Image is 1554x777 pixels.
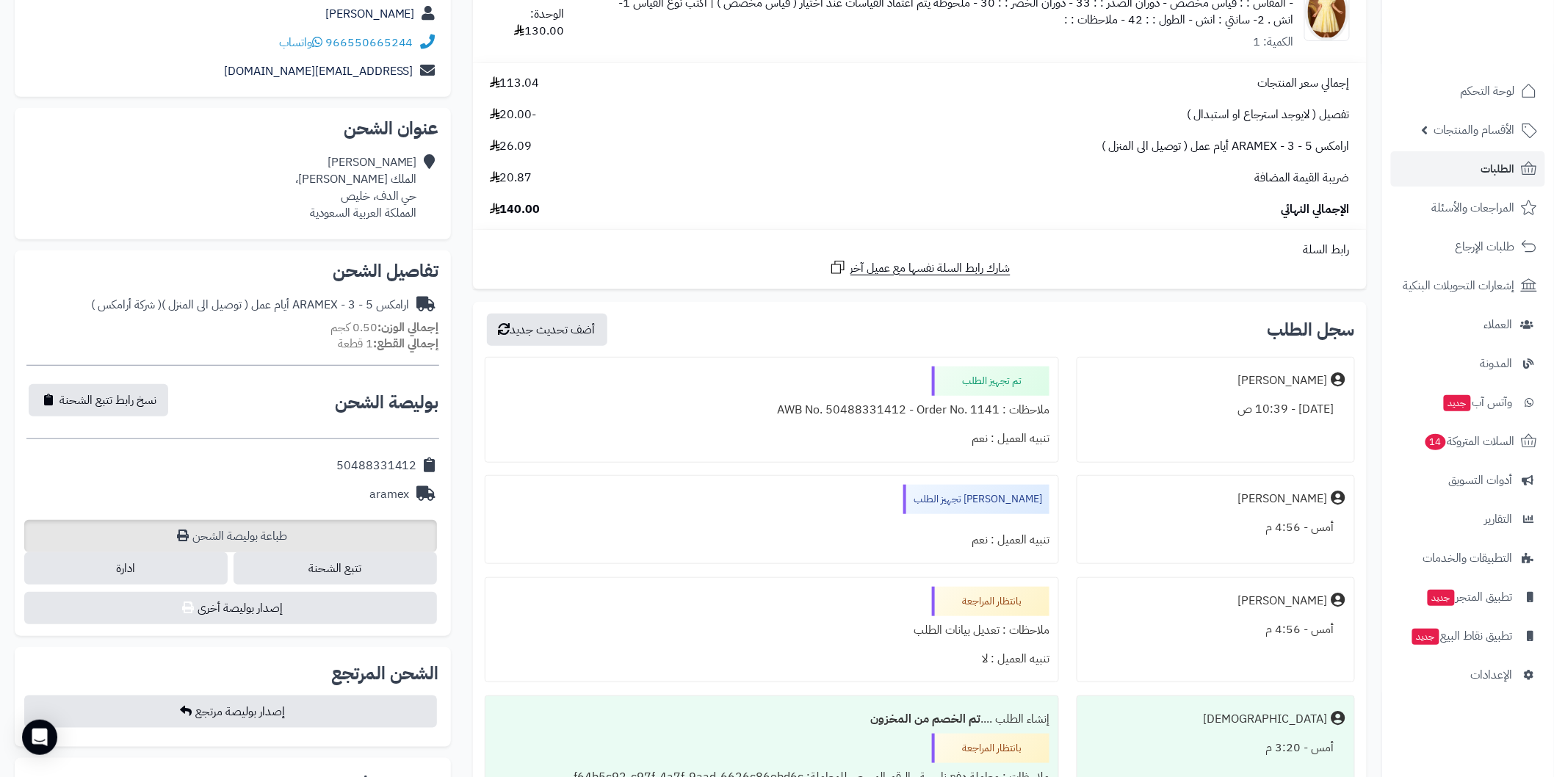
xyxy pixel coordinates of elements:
span: 113.04 [490,75,540,92]
div: [PERSON_NAME] تجهيز الطلب [903,485,1049,514]
div: تنبيه العميل : لا [494,645,1049,673]
span: التطبيقات والخدمات [1423,548,1513,568]
span: نسخ رابط تتبع الشحنة [59,391,156,409]
div: تنبيه العميل : نعم [494,526,1049,554]
span: الإجمالي النهائي [1282,201,1350,218]
div: بانتظار المراجعة [932,587,1049,616]
span: إشعارات التحويلات البنكية [1403,275,1515,296]
button: نسخ رابط تتبع الشحنة [29,384,168,416]
span: 14 [1425,434,1447,451]
small: 0.50 كجم [330,319,439,336]
a: أدوات التسويق [1391,463,1545,498]
span: 26.09 [490,138,532,155]
a: الطلبات [1391,151,1545,187]
h2: الشحن المرتجع [331,665,439,682]
span: 140.00 [490,201,541,218]
span: العملاء [1484,314,1513,335]
a: تطبيق نقاط البيعجديد [1391,618,1545,654]
div: 50488331412 [336,458,417,474]
span: تفصيل ( لايوجد استرجاع او استبدال ) [1188,106,1350,123]
a: لوحة التحكم [1391,73,1545,109]
span: ( شركة أرامكس ) [91,296,162,314]
h2: بوليصة الشحن [335,394,439,411]
img: logo-2.png [1454,33,1540,64]
div: [PERSON_NAME] [1238,491,1328,507]
span: جديد [1444,395,1471,411]
strong: إجمالي الوزن: [377,319,439,336]
a: طلبات الإرجاع [1391,229,1545,264]
small: 1 قطعة [338,335,439,353]
span: المراجعات والأسئلة [1432,198,1515,218]
span: تطبيق المتجر [1426,587,1513,607]
span: الطلبات [1481,159,1515,179]
a: 966550665244 [325,34,413,51]
button: إصدار بوليصة مرتجع [24,695,437,728]
span: الأقسام والمنتجات [1434,120,1515,140]
span: الإعدادات [1471,665,1513,685]
span: وآتس آب [1442,392,1513,413]
span: إجمالي سعر المنتجات [1258,75,1350,92]
strong: إجمالي القطع: [373,335,439,353]
a: تتبع الشحنة [234,552,437,585]
div: ملاحظات : تعديل بيانات الطلب [494,616,1049,645]
span: السلات المتروكة [1424,431,1515,452]
a: [PERSON_NAME] [325,5,415,23]
div: إنشاء الطلب .... [494,705,1049,734]
a: المدونة [1391,346,1545,381]
div: الكمية: 1 [1253,34,1293,51]
a: واتساب [279,34,322,51]
a: التقارير [1391,502,1545,537]
button: إصدار بوليصة أخرى [24,592,437,624]
div: أمس - 4:56 م [1086,513,1345,542]
div: [DEMOGRAPHIC_DATA] [1204,711,1328,728]
div: تم تجهيز الطلب [932,366,1049,396]
div: Open Intercom Messenger [22,720,57,755]
span: جديد [1412,629,1439,645]
a: إشعارات التحويلات البنكية [1391,268,1545,303]
a: الإعدادات [1391,657,1545,693]
div: تنبيه العميل : نعم [494,424,1049,453]
div: ملاحظات : AWB No. 50488331412 - Order No. 1141 [494,396,1049,424]
span: المدونة [1481,353,1513,374]
div: بانتظار المراجعة [932,734,1049,763]
button: أضف تحديث جديد [487,314,607,346]
div: [PERSON_NAME] [1238,372,1328,389]
small: - ملاحظات : : [1064,11,1125,29]
h2: عنوان الشحن [26,120,439,137]
a: طباعة بوليصة الشحن [24,520,437,552]
h3: سجل الطلب [1268,321,1355,339]
span: 20.87 [490,170,532,187]
a: تطبيق المتجرجديد [1391,579,1545,615]
h2: تفاصيل الشحن [26,262,439,280]
span: التقارير [1485,509,1513,530]
span: -20.00 [490,106,537,123]
a: المراجعات والأسئلة [1391,190,1545,225]
div: aramex [369,486,410,503]
span: جديد [1428,590,1455,606]
a: السلات المتروكة14 [1391,424,1545,459]
a: [EMAIL_ADDRESS][DOMAIN_NAME] [224,62,413,80]
div: الوحدة: 130.00 [490,6,565,40]
div: [PERSON_NAME] الملك [PERSON_NAME]، حي الدف، خليص المملكة العربية السعودية [295,154,417,221]
div: رابط السلة [479,242,1361,259]
span: لوحة التحكم [1461,81,1515,101]
a: التطبيقات والخدمات [1391,541,1545,576]
div: [DATE] - 10:39 ص [1086,395,1345,424]
span: ارامكس ARAMEX - 3 - 5 أيام عمل ( توصيل الى المنزل ) [1102,138,1350,155]
span: أدوات التسويق [1449,470,1513,491]
span: طلبات الإرجاع [1456,236,1515,257]
span: ضريبة القيمة المضافة [1255,170,1350,187]
a: شارك رابط السلة نفسها مع عميل آخر [829,259,1011,277]
div: أمس - 3:20 م [1086,734,1345,762]
div: ارامكس ARAMEX - 3 - 5 أيام عمل ( توصيل الى المنزل ) [91,297,410,314]
a: وآتس آبجديد [1391,385,1545,420]
div: أمس - 4:56 م [1086,615,1345,644]
b: تم الخصم من المخزون [870,710,980,728]
span: تطبيق نقاط البيع [1411,626,1513,646]
small: - الطول : : 42 [1128,11,1193,29]
div: [PERSON_NAME] [1238,593,1328,610]
a: العملاء [1391,307,1545,342]
span: شارك رابط السلة نفسها مع عميل آخر [850,260,1011,277]
a: ادارة [24,552,228,585]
